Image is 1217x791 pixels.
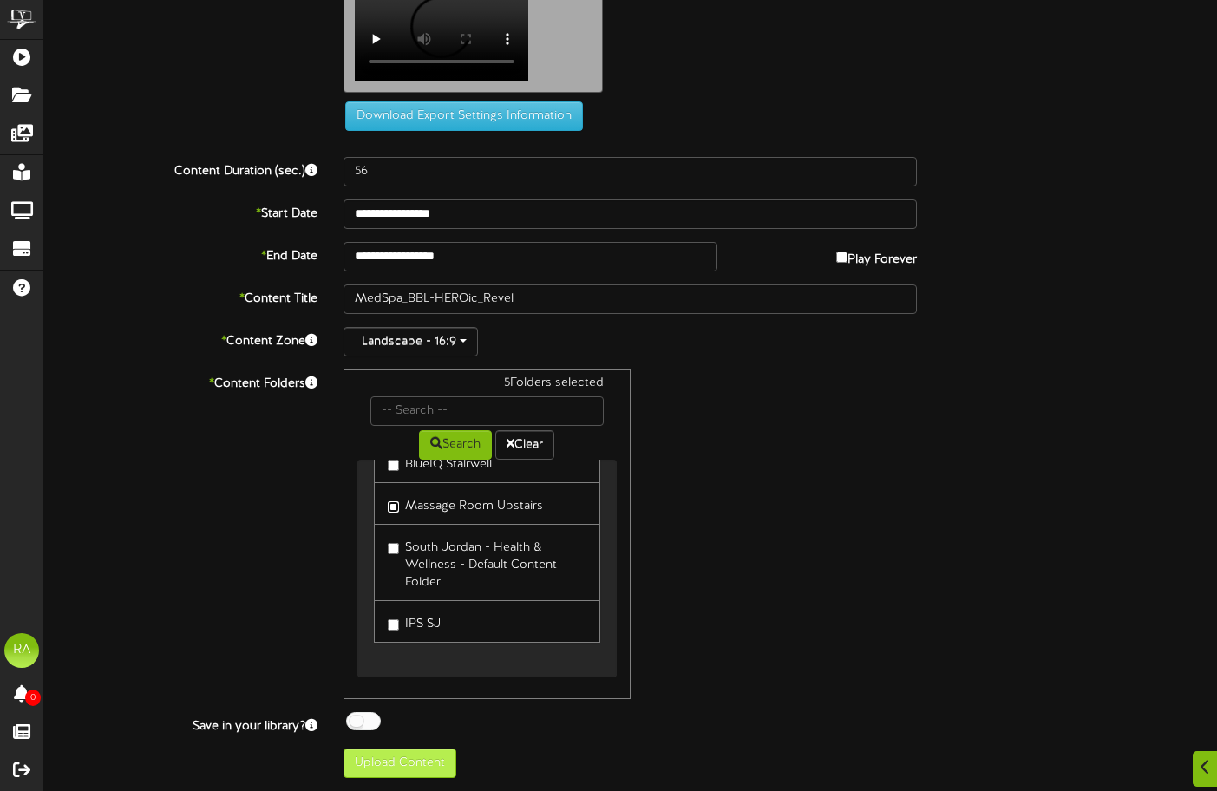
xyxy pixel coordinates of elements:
[388,533,586,592] label: South Jordan - Health & Wellness - Default Content Folder
[388,492,543,515] label: Massage Room Upstairs
[30,369,330,393] label: Content Folders
[388,619,399,631] input: IPS SJ
[25,690,41,706] span: 0
[30,199,330,223] label: Start Date
[388,543,399,554] input: South Jordan - Health & Wellness - Default Content Folder
[30,284,330,308] label: Content Title
[836,252,847,263] input: Play Forever
[30,327,330,350] label: Content Zone
[344,327,478,356] button: Landscape - 16:9
[388,460,399,471] input: BlueIQ Stairwell
[30,712,330,735] label: Save in your library?
[345,101,583,131] button: Download Export Settings Information
[344,749,456,778] button: Upload Content
[388,501,399,513] input: Massage Room Upstairs
[419,430,492,460] button: Search
[357,375,617,396] div: 5 Folders selected
[30,242,330,265] label: End Date
[495,430,554,460] button: Clear
[4,633,39,668] div: RA
[344,284,918,314] input: Title of this Content
[388,610,441,633] label: IPS SJ
[370,396,604,426] input: -- Search --
[30,157,330,180] label: Content Duration (sec.)
[836,242,917,269] label: Play Forever
[337,109,583,122] a: Download Export Settings Information
[388,450,492,474] label: BlueIQ Stairwell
